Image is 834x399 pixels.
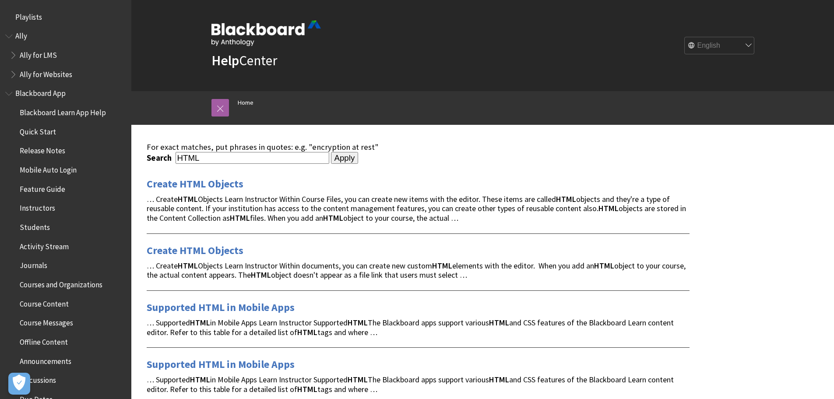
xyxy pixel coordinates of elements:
span: Blackboard Learn App Help [20,105,106,117]
strong: HTML [432,261,452,271]
nav: Book outline for Playlists [5,10,126,25]
span: Instructors [20,201,55,213]
strong: HTML [230,213,250,223]
span: Announcements [20,354,71,366]
span: Feature Guide [20,182,65,194]
input: Apply [331,152,359,164]
strong: HTML [348,318,368,328]
strong: Help [211,52,239,69]
strong: HTML [598,203,619,213]
nav: Book outline for Anthology Ally Help [5,29,126,82]
strong: HTML [556,194,576,204]
span: Course Content [20,297,69,308]
label: Search [147,153,174,163]
a: Supported HTML in Mobile Apps [147,357,295,371]
span: Offline Content [20,335,68,346]
a: Create HTML Objects [147,244,243,258]
span: Mobile Auto Login [20,162,77,174]
span: Journals [20,258,47,270]
strong: HTML [297,384,317,394]
strong: HTML [489,318,509,328]
select: Site Language Selector [685,37,755,55]
div: For exact matches, put phrases in quotes: e.g. "encryption at rest" [147,142,690,152]
a: HelpCenter [211,52,277,69]
img: Blackboard by Anthology [211,21,321,46]
a: Create HTML Objects [147,177,243,191]
span: Playlists [15,10,42,21]
span: Discussions [20,373,56,385]
span: Release Notes [20,144,65,155]
span: … Supported in Mobile Apps Learn Instructor Supported The Blackboard apps support various and CSS... [147,374,674,394]
span: Blackboard App [15,86,66,98]
a: Supported HTML in Mobile Apps [147,300,295,314]
strong: HTML [323,213,343,223]
span: Activity Stream [20,239,69,251]
strong: HTML [190,374,210,385]
strong: HTML [489,374,509,385]
span: … Create Objects Learn Instructor Within documents, you can create new custom elements with the e... [147,261,686,280]
span: Quick Start [20,124,56,136]
strong: HTML [297,327,317,337]
strong: HTML [190,318,210,328]
strong: HTML [594,261,614,271]
span: Students [20,220,50,232]
span: Course Messages [20,316,73,328]
strong: HTML [178,261,198,271]
span: … Supported in Mobile Apps Learn Instructor Supported The Blackboard apps support various and CSS... [147,318,674,337]
span: Ally for LMS [20,48,57,60]
strong: HTML [251,270,271,280]
span: … Create Objects Learn Instructor Within Course Files, you can create new items with the editor. ... [147,194,686,223]
button: Otwórz Preferencje [8,373,30,395]
span: Ally [15,29,27,41]
strong: HTML [178,194,198,204]
strong: HTML [348,374,368,385]
span: Ally for Websites [20,67,72,79]
a: Home [238,97,253,108]
span: Courses and Organizations [20,277,102,289]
